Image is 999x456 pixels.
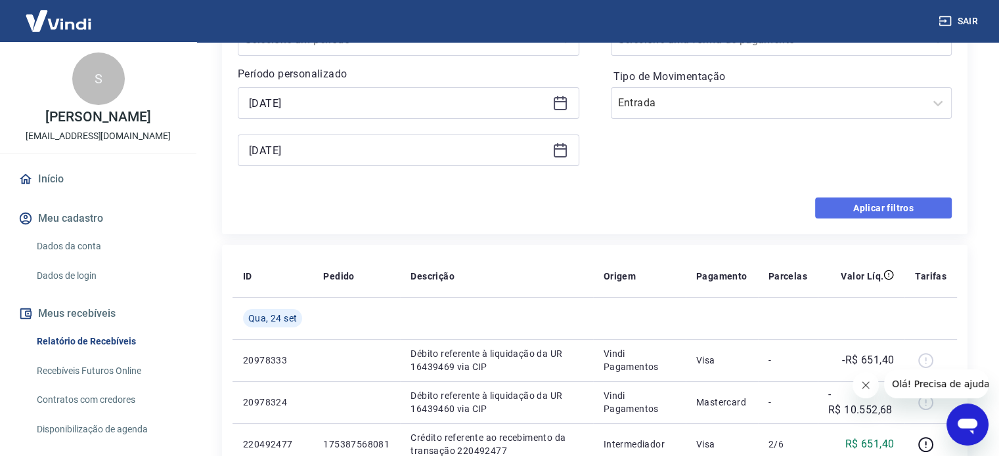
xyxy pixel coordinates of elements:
[411,347,582,373] p: Débito referente à liquidação da UR 16439469 via CIP
[613,69,950,85] label: Tipo de Movimentação
[696,270,747,283] p: Pagamento
[768,270,807,283] p: Parcelas
[249,93,547,113] input: Data inicial
[411,389,582,415] p: Débito referente à liquidação da UR 16439460 via CIP
[915,270,946,283] p: Tarifas
[243,270,252,283] p: ID
[8,9,110,20] span: Olá! Precisa de ajuda?
[604,438,675,451] p: Intermediador
[604,270,636,283] p: Origem
[249,140,547,160] input: Data final
[768,354,807,367] p: -
[696,438,747,451] p: Visa
[32,328,181,355] a: Relatório de Recebíveis
[411,270,455,283] p: Descrição
[946,404,988,446] iframe: Botão para abrir a janela de mensagens
[32,416,181,443] a: Disponibilização de agenda
[16,165,181,194] a: Início
[243,354,302,367] p: 20978333
[16,299,181,328] button: Meus recebíveis
[841,270,883,283] p: Valor Líq.
[243,438,302,451] p: 220492477
[26,129,171,143] p: [EMAIL_ADDRESS][DOMAIN_NAME]
[243,396,302,409] p: 20978324
[32,262,181,289] a: Dados de login
[936,9,983,33] button: Sair
[16,204,181,233] button: Meu cadastro
[323,438,389,451] p: 175387568081
[884,369,988,398] iframe: Mensagem da empresa
[72,52,125,105] div: S
[768,396,807,409] p: -
[32,233,181,260] a: Dados da conta
[16,1,101,41] img: Vindi
[768,438,807,451] p: 2/6
[323,270,354,283] p: Pedido
[815,197,952,218] button: Aplicar filtros
[828,386,894,418] p: -R$ 10.552,68
[845,436,895,452] p: R$ 651,40
[696,354,747,367] p: Visa
[842,352,894,368] p: -R$ 651,40
[853,372,879,398] iframe: Fechar mensagem
[32,386,181,413] a: Contratos com credores
[604,347,675,373] p: Vindi Pagamentos
[238,66,579,82] p: Período personalizado
[248,312,297,325] span: Qua, 24 set
[696,396,747,409] p: Mastercard
[604,389,675,415] p: Vindi Pagamentos
[32,358,181,384] a: Recebíveis Futuros Online
[45,110,150,124] p: [PERSON_NAME]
